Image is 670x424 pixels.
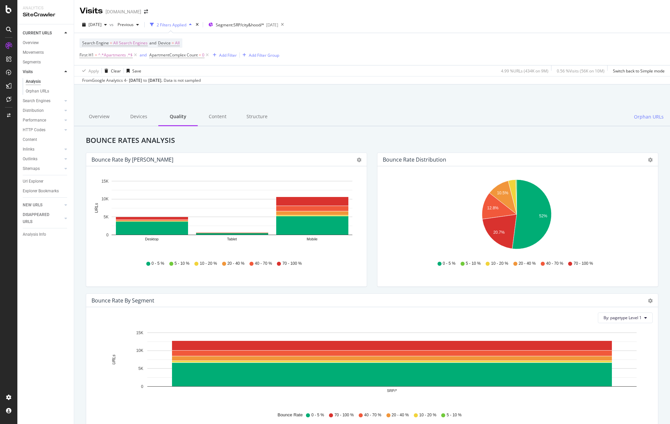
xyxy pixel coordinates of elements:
span: 10 - 20 % [419,412,436,418]
div: Movements [23,49,44,56]
div: SiteCrawler [23,11,68,19]
a: Search Engines [23,97,62,104]
div: [DOMAIN_NAME] [106,8,141,15]
button: Add Filter [210,51,237,59]
div: Segments [23,59,41,66]
text: 52% [539,214,547,218]
span: 0 [202,50,204,60]
text: Mobile [307,237,317,241]
span: Previous [115,22,134,27]
text: 15K [102,179,109,184]
span: 20 - 40 % [227,261,244,266]
a: Explorer Bookmarks [23,188,69,195]
div: Inlinks [23,146,34,153]
div: DISAPPEARED URLS [23,211,56,225]
a: Analysis Info [23,231,69,238]
span: vs [110,22,115,27]
text: URLs [94,203,99,213]
text: SRP/* [387,389,397,393]
button: and [140,52,147,58]
a: Outlinks [23,156,62,163]
div: A chart. [92,177,359,254]
button: Previous [115,19,142,30]
text: 10K [102,197,109,201]
svg: A chart. [383,177,650,254]
svg: A chart. [92,329,648,406]
span: Orphan URLs [634,114,664,120]
text: 5K [138,366,143,371]
div: 2 Filters Applied [157,22,186,28]
button: Save [124,65,141,76]
a: CURRENT URLS [23,30,62,37]
span: = [95,52,97,58]
button: Switch back to Simple mode [610,65,665,76]
text: 12.8% [487,206,499,210]
span: 0 - 5 % [152,261,164,266]
span: 40 - 70 % [546,261,563,266]
div: gear [648,158,653,162]
div: Analytics [23,5,68,11]
span: All [175,38,180,48]
div: Url Explorer [23,178,43,185]
div: Clear [111,68,121,74]
a: HTTP Codes [23,127,62,134]
div: Search Engines [23,97,50,104]
div: NEW URLS [23,202,42,209]
div: Add Filter [219,52,237,58]
div: Bounce Rate distribution [383,156,446,163]
div: Switch back to Simple mode [613,68,665,74]
text: 0 [106,233,109,237]
div: Outlinks [23,156,37,163]
text: 5K [104,215,109,219]
text: 20.7% [493,230,505,235]
div: Orphan URLs [26,88,49,95]
div: [DATE] . [148,77,162,83]
a: Sitemaps [23,165,62,172]
div: Save [132,68,141,74]
a: Overview [23,39,69,46]
a: Movements [23,49,69,56]
span: = [199,52,201,58]
span: 10 - 20 % [491,261,508,266]
span: 40 - 70 % [255,261,272,266]
span: All Search Engines [113,38,148,48]
span: = [172,40,174,46]
div: Content [198,108,237,126]
div: Apply [89,68,99,74]
span: ApartmentComplex Count [149,52,198,58]
a: Visits [23,68,62,75]
text: Desktop [145,237,158,241]
span: First H1 [79,52,94,58]
text: 10.5% [497,191,508,195]
span: Device [158,40,171,46]
span: 0 - 5 % [443,261,456,266]
a: DISAPPEARED URLS [23,211,62,225]
button: [DATE] [79,19,110,30]
div: gear [648,298,653,303]
text: 0 [141,384,143,389]
div: Explorer Bookmarks [23,188,59,195]
button: Apply [79,65,99,76]
button: By: pagetype Level 1 [598,312,653,323]
div: Sitemaps [23,165,40,172]
div: Content [23,136,37,143]
a: Url Explorer [23,178,69,185]
div: HTTP Codes [23,127,45,134]
div: Quality [158,108,198,126]
span: 70 - 100 % [334,412,354,418]
span: 5 - 10 % [466,261,481,266]
span: 10 - 20 % [200,261,217,266]
div: arrow-right-arrow-left [144,9,148,14]
a: Distribution [23,107,62,114]
div: [DATE] [129,77,142,83]
div: Bounce Rate [278,412,303,418]
div: Overview [23,39,39,46]
button: Segment:SRP/city&hood/*[DATE] [206,19,278,30]
div: Structure [237,108,277,126]
text: Tablet [227,237,237,241]
span: 0 - 5 % [311,412,324,418]
div: Bounce Rate by Segment [92,297,154,304]
div: 4.99 % URLs ( 434K on 9M ) [501,68,548,74]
